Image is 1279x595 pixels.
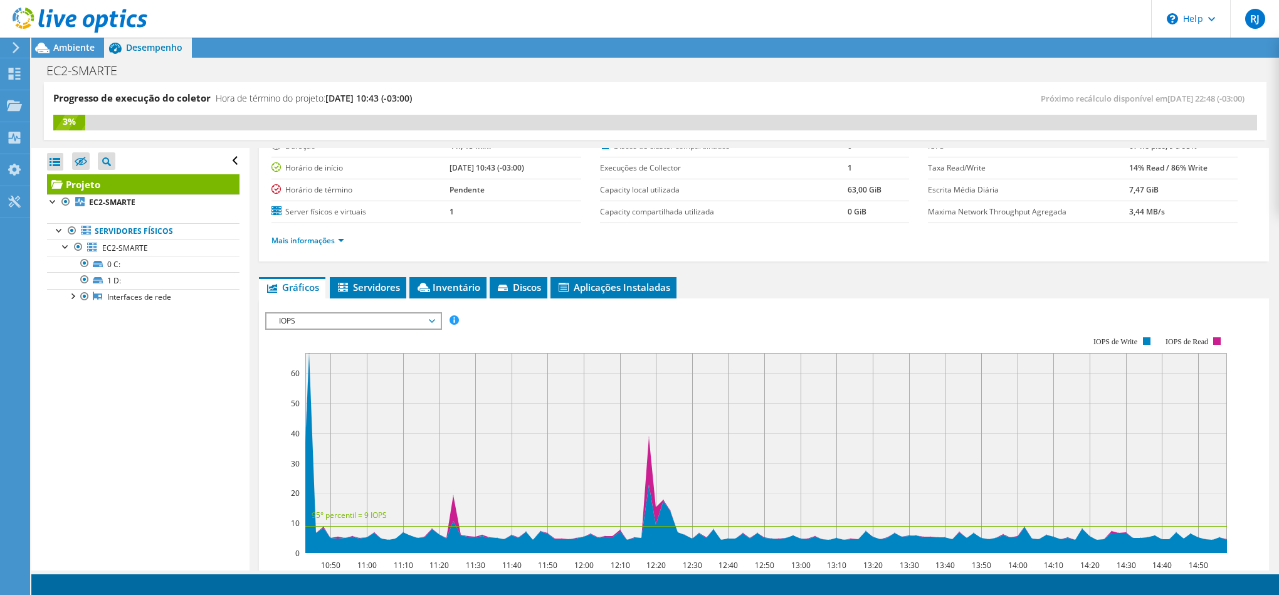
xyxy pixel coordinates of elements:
[336,281,400,293] span: Servidores
[1189,560,1208,571] text: 14:50
[1080,560,1100,571] text: 14:20
[450,162,524,173] b: [DATE] 10:43 (-03:00)
[89,197,135,208] b: EC2-SMARTE
[357,560,377,571] text: 11:00
[1041,93,1251,104] span: Próximo recálculo disponível em
[271,162,450,174] label: Horário de início
[291,398,300,409] text: 50
[1129,184,1159,195] b: 7,47 GiB
[271,235,344,246] a: Mais informações
[47,223,239,240] a: Servidores físicos
[450,184,485,195] b: Pendente
[47,256,239,272] a: 0 C:
[450,140,491,151] b: 4 h, 15 min.
[928,184,1129,196] label: Escrita Média Diária
[47,240,239,256] a: EC2-SMARTE
[265,281,319,293] span: Gráficos
[271,206,450,218] label: Server físicos e virtuais
[646,560,666,571] text: 12:20
[848,206,866,217] b: 0 GiB
[291,428,300,439] text: 40
[502,560,522,571] text: 11:40
[755,560,774,571] text: 12:50
[47,174,239,194] a: Projeto
[1117,560,1136,571] text: 14:30
[291,368,300,379] text: 60
[1167,93,1245,104] span: [DATE] 22:48 (-03:00)
[791,560,811,571] text: 13:00
[271,184,450,196] label: Horário de término
[325,92,412,104] span: [DATE] 10:43 (-03:00)
[972,560,991,571] text: 13:50
[394,560,413,571] text: 11:10
[321,560,340,571] text: 10:50
[928,206,1129,218] label: Maxima Network Throughput Agregada
[47,272,239,288] a: 1 D:
[429,560,449,571] text: 11:20
[611,560,630,571] text: 12:10
[450,206,454,217] b: 1
[600,162,848,174] label: Execuções de Collector
[291,458,300,469] text: 30
[416,281,480,293] span: Inventário
[683,560,702,571] text: 12:30
[935,560,955,571] text: 13:40
[291,488,300,498] text: 20
[41,64,137,78] h1: EC2-SMARTE
[1129,162,1208,173] b: 14% Read / 86% Write
[47,194,239,211] a: EC2-SMARTE
[928,162,1129,174] label: Taxa Read/Write
[1167,13,1178,24] svg: \n
[1044,560,1063,571] text: 14:10
[1093,337,1137,346] text: IOPS de Write
[827,560,846,571] text: 13:10
[47,289,239,305] a: Interfaces de rede
[574,560,594,571] text: 12:00
[1245,9,1265,29] span: RJ
[1129,206,1165,217] b: 3,44 MB/s
[295,548,300,559] text: 0
[538,560,557,571] text: 11:50
[600,184,848,196] label: Capacity local utilizada
[848,140,852,151] b: 0
[466,560,485,571] text: 11:30
[126,41,182,53] span: Desempenho
[53,115,85,129] div: 3%
[1008,560,1028,571] text: 14:00
[312,510,387,520] text: 95° percentil = 9 IOPS
[1152,560,1172,571] text: 14:40
[496,281,541,293] span: Discos
[102,243,148,253] span: EC2-SMARTE
[718,560,738,571] text: 12:40
[1129,140,1197,151] b: 67 no pico, 9 a 95%
[600,206,848,218] label: Capacity compartilhada utilizada
[53,41,95,53] span: Ambiente
[1166,337,1208,346] text: IOPS de Read
[863,560,883,571] text: 13:20
[291,518,300,529] text: 10
[273,313,434,329] span: IOPS
[900,560,919,571] text: 13:30
[216,92,412,105] h4: Hora de término do projeto:
[557,281,670,293] span: Aplicações Instaladas
[848,162,852,173] b: 1
[848,184,882,195] b: 63,00 GiB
